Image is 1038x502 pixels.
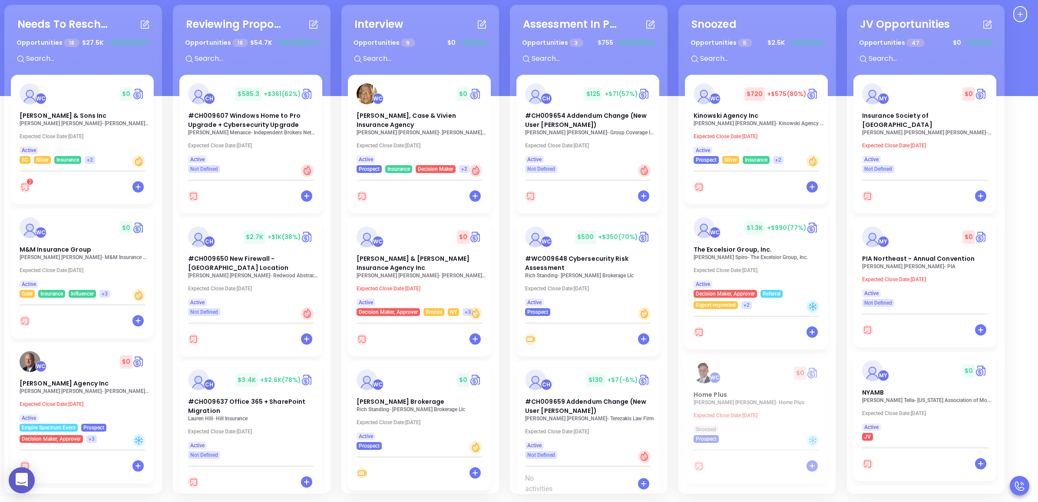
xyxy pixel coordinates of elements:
[864,422,879,432] span: Active
[17,17,113,32] div: Needs To Reschedule
[975,87,988,100] a: Quote
[469,373,482,386] img: Quote
[87,155,93,165] span: +2
[469,87,482,100] img: Quote
[190,298,205,307] span: Active
[853,75,996,173] a: profileMegan Youmans$0Circle dollarInsurance Society of [GEOGRAPHIC_DATA][PERSON_NAME] [PERSON_NA...
[853,75,998,218] div: profileMegan Youmans$0Circle dollarInsurance Society of [GEOGRAPHIC_DATA][PERSON_NAME] [PERSON_NA...
[853,218,996,307] a: profileMegan Youmans$0Circle dollarPIA Northeast - Annual Convention[PERSON_NAME] [PERSON_NAME]- ...
[188,226,209,247] img: #CH009650 New Firewall - Smithtown Location
[359,307,418,317] span: Decision Maker, Approver
[426,307,442,317] span: Bronze
[11,11,155,75] div: Needs To RescheduleOpportunities 18$27.5K+$15.5K(56%)
[120,355,132,369] span: $ 0
[569,39,583,47] span: 3
[696,155,717,165] span: Prospect
[359,155,373,164] span: Active
[188,83,209,104] img: #CH009607 Windows Home to Pro Upgrade + Cybersecurity Upgrade
[190,164,218,174] span: Not Defined
[638,230,651,243] img: Quote
[525,397,646,415] span: #CH009659 Addendum Change (New User Linda Lebovitz)
[20,245,91,254] span: M&M Insurance Group
[975,230,988,243] img: Quote
[179,11,324,75] div: Reviewing ProposalOpportunities 18$54.7K+$31.8K(58%)
[188,286,318,292] p: Expected Close Date: [DATE]
[268,233,301,241] span: +$1K (38%)
[878,236,889,247] div: Megan Youmans
[694,362,714,383] img: Home Plus
[232,39,248,47] span: 18
[638,164,651,177] div: Hot
[807,434,819,447] div: Cold
[469,230,482,243] img: Quote
[460,38,487,47] span: +$0 (0%)
[188,130,318,136] p: George Menasce - Independent Brokers Network, INC
[685,354,830,488] div: profileWalter Contreras$0Circle dollarHome Plus[PERSON_NAME] [PERSON_NAME]- Home PlusExpected Clo...
[20,133,150,140] p: Expected Close Date: [DATE]
[694,217,714,238] img: The Excelsior Group, Inc.
[696,279,710,289] span: Active
[862,83,883,104] img: Insurance Society of Philadelphia
[22,279,36,289] span: Active
[188,397,305,415] span: #CH009637 Office 365 + SharePoint Migration
[807,366,819,379] img: Quote
[696,146,710,155] span: Active
[188,254,289,272] span: #CH009650 New Firewall - Smithtown Location
[525,286,655,292] p: Expected Close Date: [DATE]
[301,87,314,100] img: Quote
[11,209,155,342] div: profileWalter Contreras$0Circle dollarM&M Insurance Group[PERSON_NAME] [PERSON_NAME]- M&M Insuran...
[132,434,145,447] div: Cold
[457,373,469,387] span: $ 0
[20,217,40,238] img: M&M Insurance Group
[108,38,150,47] span: +$15.5K (56%)
[357,143,487,149] p: Expected Close Date: [DATE]
[235,373,258,387] span: $ 3.4K
[807,221,819,234] a: Quote
[357,397,444,406] span: Chadwick Brokerage
[469,164,482,177] div: Hot
[575,230,596,244] span: $ 500
[348,75,491,173] a: profileWalter Contreras$0Circle dollar[PERSON_NAME], Case & Vivien Insurance Agency[PERSON_NAME] ...
[372,379,383,390] div: Walter Contreras
[22,413,36,423] span: Active
[696,289,755,299] span: Decision Maker, Approver
[962,230,975,244] span: $ 0
[20,120,150,126] p: Blake Tillman - Dan L Tillman & Sons Inc
[56,155,79,165] span: Insurance
[862,397,992,403] p: Edith Tella - New York Association of Mortgage Brokers (NYAMB)
[301,307,314,320] div: Hot
[188,143,318,149] p: Expected Close Date: [DATE]
[525,429,655,435] p: Expected Close Date: [DATE]
[763,289,780,299] span: Referral
[132,221,145,234] img: Quote
[362,53,493,64] input: Search...
[862,111,932,129] span: Insurance Society of Philadelphia
[11,342,155,488] div: profileWalter Contreras$0Circle dollar[PERSON_NAME] Agency Inc[PERSON_NAME] [PERSON_NAME]- [PERSO...
[465,307,471,317] span: +3
[132,87,145,100] img: Quote
[696,300,736,310] span: Report requested
[607,376,638,384] span: +$7 (-6%)
[179,75,322,173] a: profileCarla Humber$585.3+$361(62%)Circle dollar#CH009607 Windows Home to Pro Upgrade + Cybersecu...
[301,230,314,243] img: Quote
[357,130,487,136] p: Jim Bacino - Lowry-Dunham, Case & Vivien Insurance Agency
[685,75,830,209] div: profileWalter Contreras$720+$575(80%)Circle dollarKinowski Agency Inc[PERSON_NAME] [PERSON_NAME]-...
[962,364,975,378] span: $ 0
[190,307,218,317] span: Not Defined
[878,370,889,381] div: Megan Youmans
[685,75,828,164] a: profileWalter Contreras$720+$575(80%)Circle dollarKinowski Agency Inc[PERSON_NAME] [PERSON_NAME]-...
[461,164,467,174] span: +2
[694,133,824,140] p: Expected Close Date: [DATE]
[709,93,721,104] div: Walter Contreras
[372,93,383,104] div: Walter Contreras
[450,307,457,317] span: NY
[188,416,318,422] p: Lauren Hill - Hill Insurance
[179,361,322,459] a: profileCarla Humber$3.4K+$2.6K(78%)Circle dollar#CH009637 Office 365 + SharePoint MigrationLauren...
[862,388,884,397] span: NYAMB
[853,11,998,75] div: JV OpportunitiesOpportunities 47$0+$0(0%)
[276,38,318,47] span: +$31.8K (58%)
[190,155,205,164] span: Active
[527,307,548,317] span: Prospect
